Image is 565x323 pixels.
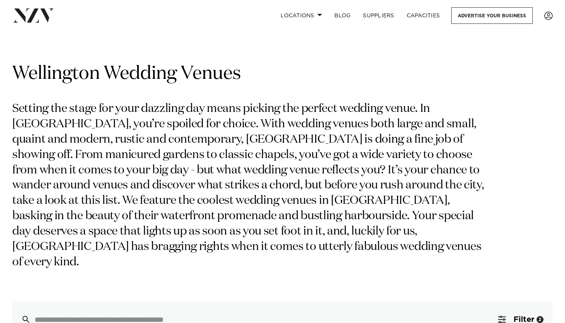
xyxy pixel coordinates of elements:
[400,7,446,24] a: Capacities
[12,62,553,86] h1: Wellington Wedding Venues
[537,316,543,323] div: 2
[357,7,400,24] a: SUPPLIERS
[12,102,487,270] p: Setting the stage for your dazzling day means picking the perfect wedding venue. In [GEOGRAPHIC_D...
[274,7,328,24] a: Locations
[451,7,533,24] a: Advertise your business
[328,7,357,24] a: BLOG
[12,8,54,22] img: nzv-logo.png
